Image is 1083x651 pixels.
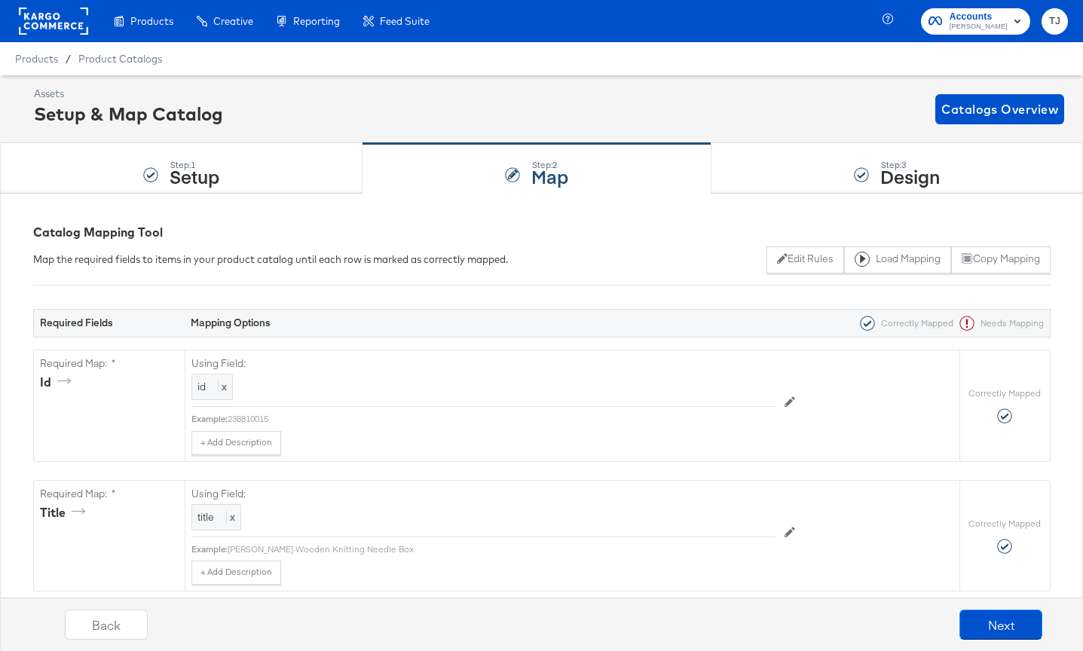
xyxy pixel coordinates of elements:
div: Example: [191,543,228,555]
button: Next [959,610,1042,640]
div: Example: [191,413,228,425]
span: Products [15,53,58,65]
strong: Map [531,164,568,188]
div: [PERSON_NAME] Wooden Knitting Needle Box [228,543,776,555]
span: Feed Suite [380,15,430,27]
button: Edit Rules [766,246,844,274]
span: Reporting [293,15,340,27]
strong: Setup [170,164,219,188]
div: Assets [34,87,223,101]
div: Step: 3 [880,160,940,170]
div: Map the required fields to items in your product catalog until each row is marked as correctly ma... [33,252,508,267]
span: TJ [1048,13,1062,30]
label: Using Field: [191,356,776,371]
div: title [40,504,90,521]
label: Correctly Mapped [968,518,1041,530]
div: Catalog Mapping Tool [33,224,1051,241]
div: Step: 2 [531,160,568,170]
strong: Mapping Options [191,316,271,329]
button: Back [65,610,148,640]
div: Step: 1 [170,160,219,170]
button: Copy Mapping [951,246,1050,274]
span: x [218,380,227,393]
span: [PERSON_NAME] [950,21,1008,33]
div: 238810015 [228,413,776,425]
label: Required Map: * [40,487,179,501]
span: Accounts [950,9,1008,25]
span: / [58,53,78,65]
strong: Required Fields [40,316,113,329]
button: + Add Description [191,431,281,455]
button: Accounts[PERSON_NAME] [921,8,1030,35]
button: Catalogs Overview [935,94,1064,124]
div: id [40,374,76,391]
span: x [226,510,235,524]
span: Catalogs Overview [941,99,1058,120]
span: Creative [213,15,253,27]
button: TJ [1042,8,1068,35]
label: Using Field: [191,487,776,501]
label: Correctly Mapped [968,387,1041,399]
div: Needs Mapping [953,316,1044,331]
span: title [197,510,214,524]
strong: Design [880,164,940,188]
span: id [197,380,206,393]
div: Setup & Map Catalog [34,101,223,127]
a: Product Catalogs [78,53,162,65]
label: Required Map: * [40,356,179,371]
button: Load Mapping [844,246,951,274]
button: + Add Description [191,561,281,585]
span: Products [130,15,173,27]
div: Correctly Mapped [854,316,953,331]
